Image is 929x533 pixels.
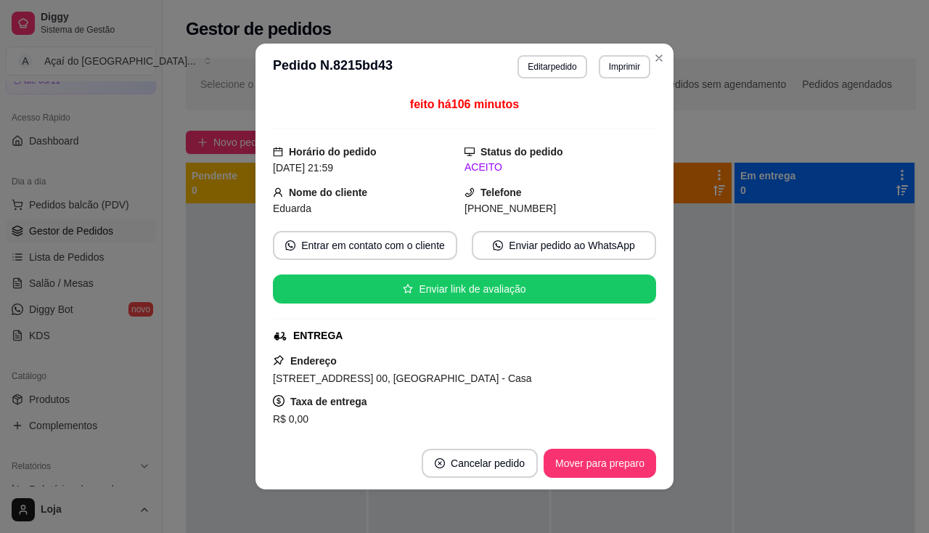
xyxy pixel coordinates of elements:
[435,458,445,468] span: close-circle
[290,355,337,367] strong: Endereço
[273,147,283,157] span: calendar
[285,240,295,251] span: whats-app
[289,146,377,158] strong: Horário do pedido
[472,231,656,260] button: whats-appEnviar pedido ao WhatsApp
[273,395,285,407] span: dollar
[599,55,650,78] button: Imprimir
[273,354,285,366] span: pushpin
[289,187,367,198] strong: Nome do cliente
[273,203,311,214] span: Eduarda
[464,187,475,198] span: phone
[273,162,333,174] span: [DATE] 21:59
[493,240,503,251] span: whats-app
[273,274,656,304] button: starEnviar link de avaliação
[464,147,475,157] span: desktop
[464,203,556,214] span: [PHONE_NUMBER]
[544,449,656,478] button: Mover para preparo
[273,413,308,425] span: R$ 0,00
[273,373,532,384] span: [STREET_ADDRESS] 00, [GEOGRAPHIC_DATA] - Casa
[410,98,519,110] span: feito há 106 minutos
[273,55,393,78] h3: Pedido N. 8215bd43
[414,428,514,457] button: Copiar Endereço
[647,46,671,70] button: Close
[293,328,343,343] div: ENTREGA
[403,284,413,294] span: star
[422,449,538,478] button: close-circleCancelar pedido
[273,231,457,260] button: whats-appEntrar em contato com o cliente
[517,55,586,78] button: Editarpedido
[480,187,522,198] strong: Telefone
[273,187,283,198] span: user
[464,160,656,175] div: ACEITO
[290,396,367,407] strong: Taxa de entrega
[480,146,563,158] strong: Status do pedido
